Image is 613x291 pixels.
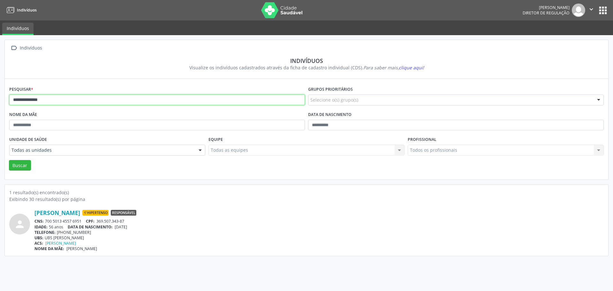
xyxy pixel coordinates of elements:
span: [PERSON_NAME] [66,246,97,251]
div: Indivíduos [19,43,43,53]
span: Selecione o(s) grupo(s) [310,96,358,103]
div: 700 5013 4557 6951 [34,218,604,224]
label: Profissional [408,135,436,145]
span: [DATE] [115,224,127,230]
label: Pesquisar [9,85,33,95]
span: UBS: [34,235,43,241]
label: Equipe [208,135,223,145]
i: Para saber mais, [363,65,424,71]
label: Unidade de saúde [9,135,47,145]
span: Todas as unidades [11,147,192,153]
div: Indivíduos [14,57,599,64]
a:  Indivíduos [9,43,43,53]
div: Exibindo 30 resultado(s) por página [9,196,604,203]
div: UBS [PERSON_NAME] [34,235,604,241]
span: Hipertenso [82,210,109,216]
a: [PERSON_NAME] [34,209,80,216]
i:  [588,6,595,13]
span: NOME DA MÃE: [34,246,64,251]
div: 56 anos [34,224,604,230]
div: [PERSON_NAME] [523,5,570,10]
span: Diretor de regulação [523,10,570,16]
div: [PHONE_NUMBER] [34,230,604,235]
button: Buscar [9,160,31,171]
div: 1 resultado(s) encontrado(s) [9,189,604,196]
a: [PERSON_NAME] [45,241,76,246]
label: Data de nascimento [308,110,352,120]
span: CNS: [34,218,44,224]
span: ACS: [34,241,43,246]
a: Indivíduos [2,23,34,35]
span: TELEFONE: [34,230,56,235]
img: img [572,4,585,17]
div: Visualize os indivíduos cadastrados através da ficha de cadastro individual (CDS). [14,64,599,71]
span: 369.507.343-87 [96,218,124,224]
a: Indivíduos [4,5,37,15]
span: Responsável [111,210,136,216]
span: clique aqui! [399,65,424,71]
i: person [14,218,26,230]
label: Nome da mãe [9,110,37,120]
i:  [9,43,19,53]
button:  [585,4,597,17]
span: Indivíduos [17,7,37,13]
button: apps [597,5,609,16]
span: IDADE: [34,224,48,230]
span: CPF: [86,218,95,224]
label: Grupos prioritários [308,85,353,95]
span: DATA DE NASCIMENTO: [68,224,113,230]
